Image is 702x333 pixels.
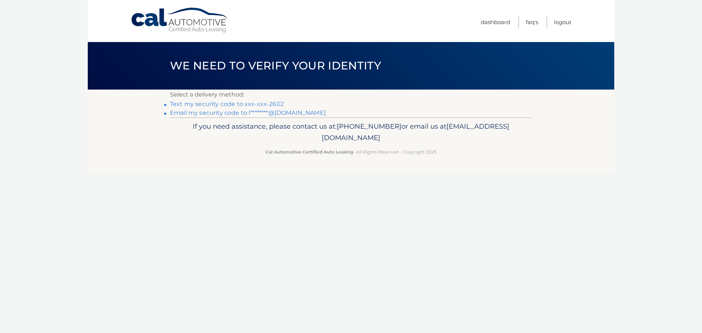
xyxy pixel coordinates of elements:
strong: Cal Automotive Certified Auto Leasing [265,149,353,155]
span: We need to verify your identity [170,59,381,72]
a: Logout [554,16,571,28]
a: Cal Automotive [131,7,229,33]
p: If you need assistance, please contact us at: or email us at [175,121,527,144]
a: Dashboard [481,16,510,28]
p: - All Rights Reserved - Copyright 2025 [175,148,527,156]
p: Select a delivery method: [170,90,532,100]
a: FAQ's [526,16,538,28]
a: Email my security code to l********@[DOMAIN_NAME] [170,109,326,116]
a: Text my security code to xxx-xxx-2602 [170,101,284,107]
span: [PHONE_NUMBER] [337,122,401,130]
